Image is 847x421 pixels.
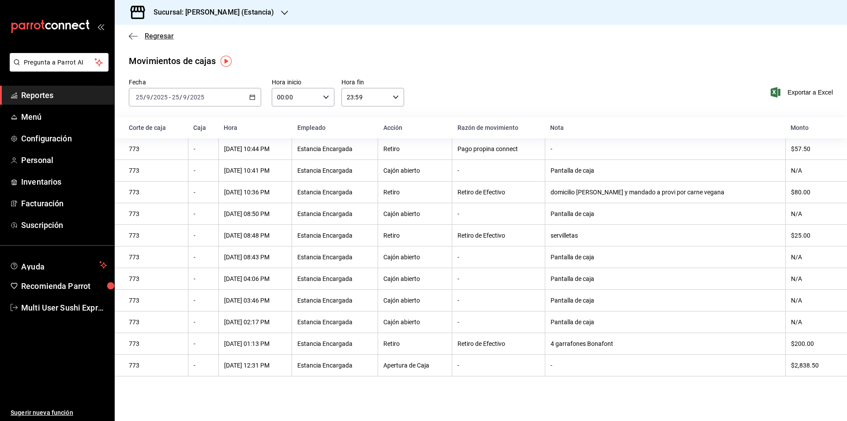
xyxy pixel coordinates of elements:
div: Corte de caja [129,124,183,131]
div: Monto [791,124,833,131]
div: Pago propina connect [457,145,540,152]
div: Retiro [383,145,446,152]
span: / [150,94,153,101]
label: Hora inicio [272,79,334,85]
div: - [194,254,213,261]
div: - [194,210,213,217]
div: Nota [550,124,780,131]
a: Pregunta a Parrot AI [6,64,109,73]
span: Recomienda Parrot [21,280,107,292]
div: N/A [791,210,833,217]
div: - [457,275,540,282]
div: - [457,210,540,217]
div: [DATE] 08:43 PM [224,254,286,261]
div: - [457,362,540,369]
input: ---- [190,94,205,101]
div: 773 [129,297,183,304]
div: Retiro [383,189,446,196]
input: -- [146,94,150,101]
div: $200.00 [791,340,833,347]
div: servilletas [551,232,780,239]
div: 773 [129,362,183,369]
div: Estancia Encargada [297,167,372,174]
div: Estancia Encargada [297,210,372,217]
div: - [551,362,780,369]
div: - [194,145,213,152]
div: 773 [129,167,183,174]
div: [DATE] 12:31 PM [224,362,286,369]
span: Suscripción [21,219,107,231]
div: N/A [791,254,833,261]
span: Inventarios [21,176,107,188]
span: / [180,94,182,101]
img: Tooltip marker [221,56,232,67]
div: Cajón abierto [383,254,446,261]
button: Regresar [129,32,174,40]
div: [DATE] 10:41 PM [224,167,286,174]
div: Pantalla de caja [551,254,780,261]
span: Configuración [21,133,107,144]
div: - [194,167,213,174]
span: / [187,94,190,101]
div: - [457,319,540,326]
div: $57.50 [791,145,833,152]
div: N/A [791,275,833,282]
input: -- [135,94,143,101]
div: Pantalla de caja [551,210,780,217]
div: [DATE] 04:06 PM [224,275,286,282]
label: Hora fin [341,79,404,85]
div: Estancia Encargada [297,189,372,196]
span: Personal [21,154,107,166]
div: Movimientos de cajas [129,54,216,68]
div: 4 garrafones Bonafont [551,340,780,347]
div: Retiro [383,340,446,347]
div: - [194,319,213,326]
div: - [457,254,540,261]
div: - [457,167,540,174]
div: Estancia Encargada [297,340,372,347]
span: Sugerir nueva función [11,408,107,417]
div: [DATE] 08:50 PM [224,210,286,217]
span: / [143,94,146,101]
div: [DATE] 08:48 PM [224,232,286,239]
div: - [194,232,213,239]
div: - [194,275,213,282]
div: 773 [129,145,183,152]
button: Exportar a Excel [772,87,833,98]
div: [DATE] 02:17 PM [224,319,286,326]
div: 773 [129,275,183,282]
div: 773 [129,319,183,326]
input: -- [183,94,187,101]
div: Cajón abierto [383,167,446,174]
div: Retiro de Efectivo [457,189,540,196]
div: Razón de movimiento [457,124,540,131]
div: Pantalla de caja [551,167,780,174]
div: Estancia Encargada [297,362,372,369]
span: Menú [21,111,107,123]
div: N/A [791,167,833,174]
div: Estancia Encargada [297,145,372,152]
div: Retiro [383,232,446,239]
div: Estancia Encargada [297,319,372,326]
div: Empleado [297,124,373,131]
div: - [194,189,213,196]
div: Cajón abierto [383,319,446,326]
div: $80.00 [791,189,833,196]
span: Reportes [21,89,107,101]
div: Retiro de Efectivo [457,340,540,347]
div: Caja [193,124,213,131]
div: $2,838.50 [791,362,833,369]
div: 773 [129,254,183,261]
div: N/A [791,297,833,304]
div: 773 [129,189,183,196]
div: 773 [129,210,183,217]
div: Cajón abierto [383,275,446,282]
span: Multi User Sushi Express [21,302,107,314]
div: - [194,362,213,369]
span: Pregunta a Parrot AI [24,58,95,67]
div: Cajón abierto [383,210,446,217]
label: Fecha [129,79,261,85]
input: ---- [153,94,168,101]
